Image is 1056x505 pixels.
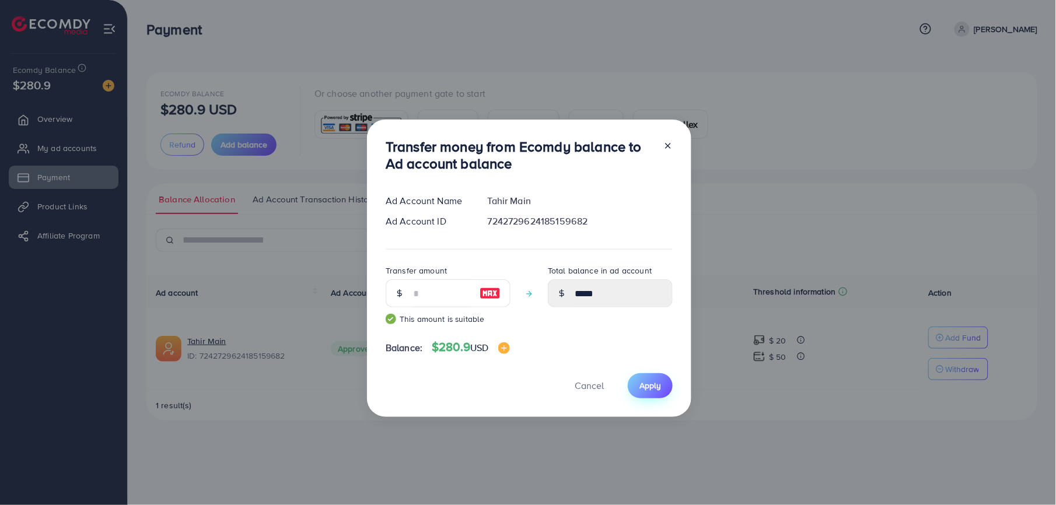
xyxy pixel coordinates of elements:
[432,340,509,355] h4: $280.9
[639,380,661,391] span: Apply
[480,286,501,300] img: image
[478,215,682,228] div: 7242729624185159682
[560,373,618,398] button: Cancel
[386,341,422,355] span: Balance:
[575,379,604,392] span: Cancel
[376,194,478,208] div: Ad Account Name
[386,313,510,325] small: This amount is suitable
[386,265,447,276] label: Transfer amount
[376,215,478,228] div: Ad Account ID
[478,194,682,208] div: Tahir Main
[1006,453,1047,496] iframe: Chat
[628,373,673,398] button: Apply
[498,342,510,354] img: image
[386,314,396,324] img: guide
[548,265,652,276] label: Total balance in ad account
[386,138,654,172] h3: Transfer money from Ecomdy balance to Ad account balance
[470,341,488,354] span: USD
